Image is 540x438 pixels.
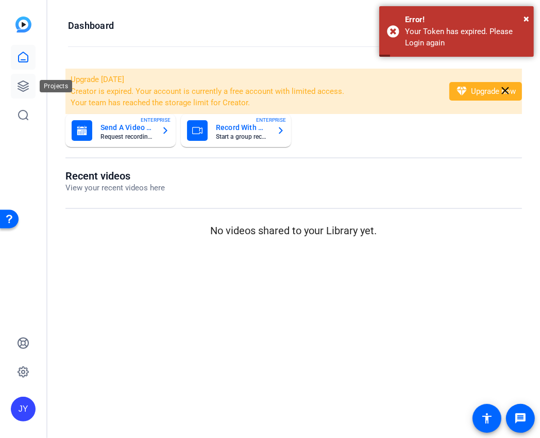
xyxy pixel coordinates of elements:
[15,17,31,33] img: blue-gradient.svg
[71,75,124,84] span: Upgrade [DATE]
[256,116,286,124] span: ENTERPRISE
[68,20,114,32] h1: Dashboard
[71,86,436,98] li: Creator is expired. Your account is currently a free account with limited access.
[100,121,153,134] mat-card-title: Send A Video Request
[514,412,527,425] mat-icon: message
[71,97,436,109] li: Your team has reached the storage limit for Creator.
[499,85,512,98] mat-icon: close
[524,11,529,26] button: Close
[216,134,268,140] mat-card-subtitle: Start a group recording session
[181,114,291,147] button: Record With OthersStart a group recording sessionENTERPRISE
[524,12,529,25] span: ×
[216,121,268,134] mat-card-title: Record With Others
[405,14,526,26] div: Error!
[65,223,522,238] p: No videos shared to your Library yet.
[405,26,526,49] div: Your Token has expired. Please Login again
[65,114,176,147] button: Send A Video RequestRequest recordings from anyone, anywhereENTERPRISE
[455,85,468,98] mat-icon: diamond
[11,397,36,421] div: JY
[449,82,522,101] button: Upgrade now
[40,80,72,92] div: Projects
[100,134,153,140] mat-card-subtitle: Request recordings from anyone, anywhere
[141,116,171,124] span: ENTERPRISE
[481,412,493,425] mat-icon: accessibility
[65,182,165,194] p: View your recent videos here
[65,170,165,182] h1: Recent videos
